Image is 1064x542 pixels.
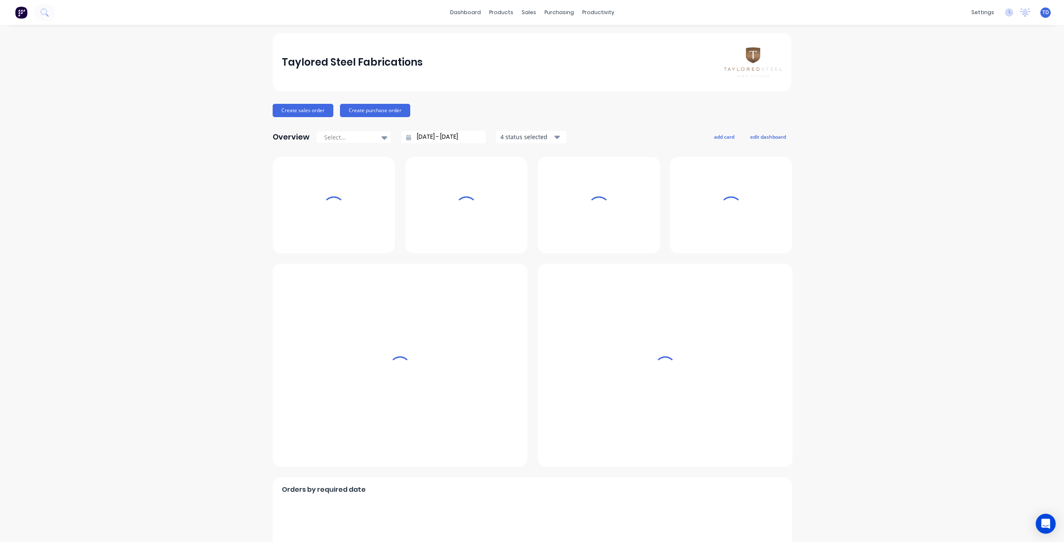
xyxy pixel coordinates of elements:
button: Create sales order [273,104,333,117]
div: sales [517,6,540,19]
div: products [485,6,517,19]
button: add card [709,131,740,142]
span: TD [1042,9,1049,16]
div: Overview [273,129,310,145]
div: productivity [578,6,618,19]
div: Taylored Steel Fabrications [282,54,423,71]
img: Factory [15,6,27,19]
div: 4 status selected [500,132,553,141]
div: Open Intercom Messenger [1036,514,1056,534]
span: Orders by required date [282,485,366,495]
a: dashboard [446,6,485,19]
button: edit dashboard [745,131,791,142]
img: Taylored Steel Fabrications [724,47,782,77]
div: purchasing [540,6,578,19]
div: settings [967,6,998,19]
button: Create purchase order [340,104,410,117]
button: 4 status selected [496,131,566,143]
